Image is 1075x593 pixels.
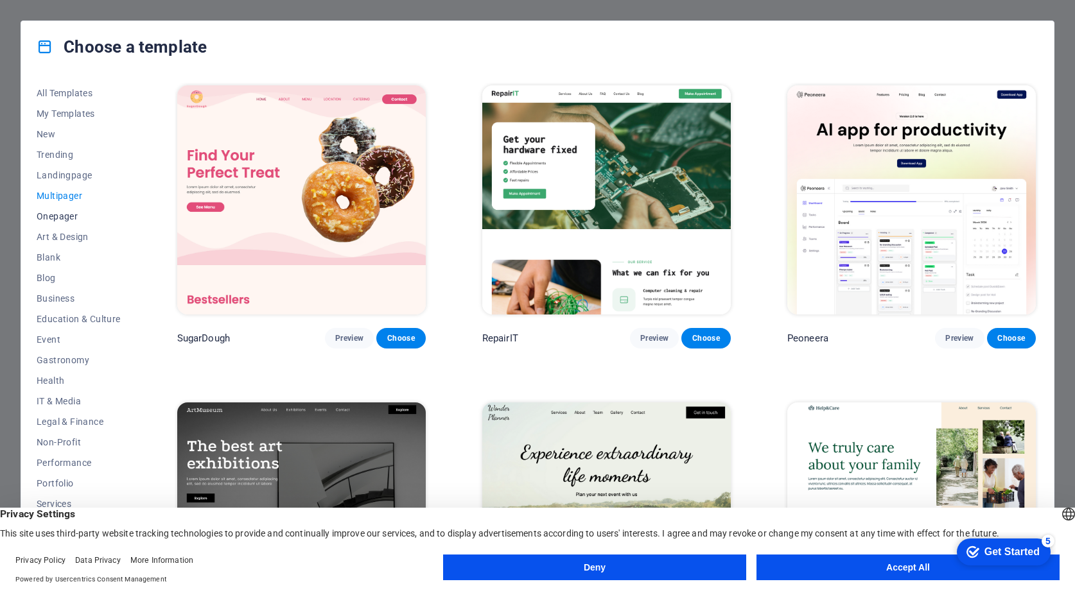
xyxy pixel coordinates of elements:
button: Health [37,370,121,391]
button: Event [37,329,121,350]
span: All Templates [37,88,121,98]
div: Get Started 5 items remaining, 0% complete [10,6,104,33]
p: SugarDough [177,332,230,345]
button: Gastronomy [37,350,121,370]
span: Blog [37,273,121,283]
span: Choose [692,333,720,343]
span: My Templates [37,108,121,119]
button: Services [37,494,121,514]
span: Business [37,293,121,304]
div: 5 [95,3,108,15]
span: Multipager [37,191,121,201]
span: Health [37,375,121,386]
button: My Templates [37,103,121,124]
span: Landingpage [37,170,121,180]
button: Art & Design [37,227,121,247]
span: Preview [945,333,974,343]
span: IT & Media [37,396,121,406]
span: Gastronomy [37,355,121,365]
span: Preview [335,333,363,343]
button: Blank [37,247,121,268]
span: Trending [37,150,121,160]
button: Preview [935,328,984,348]
button: Multipager [37,185,121,206]
img: Peoneera [787,85,1036,314]
button: Onepager [37,206,121,227]
button: New [37,124,121,144]
button: Non-Profit [37,432,121,452]
button: All Templates [37,83,121,103]
p: Peoneera [787,332,828,345]
h4: Choose a template [37,37,207,57]
span: Legal & Finance [37,417,121,427]
span: Event [37,334,121,345]
span: Choose [997,333,1026,343]
span: Non-Profit [37,437,121,447]
img: RepairIT [482,85,731,314]
button: Landingpage [37,165,121,185]
span: Performance [37,458,121,468]
span: Preview [640,333,669,343]
button: Preview [630,328,679,348]
span: Education & Culture [37,314,121,324]
span: Services [37,499,121,509]
button: Choose [987,328,1036,348]
img: SugarDough [177,85,426,314]
span: New [37,129,121,139]
button: Performance [37,452,121,473]
span: Art & Design [37,232,121,242]
div: Get Started [38,14,93,26]
span: Blank [37,252,121,262]
p: RepairIT [482,332,518,345]
span: Onepager [37,211,121,221]
button: Choose [376,328,425,348]
button: Education & Culture [37,309,121,329]
span: Portfolio [37,478,121,488]
button: Choose [681,328,730,348]
button: Portfolio [37,473,121,494]
span: Choose [387,333,415,343]
button: Legal & Finance [37,411,121,432]
button: Blog [37,268,121,288]
button: Trending [37,144,121,165]
button: IT & Media [37,391,121,411]
button: Preview [325,328,374,348]
button: Business [37,288,121,309]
